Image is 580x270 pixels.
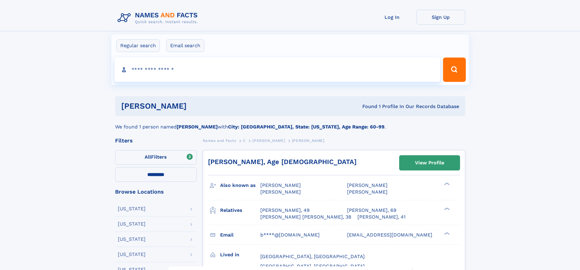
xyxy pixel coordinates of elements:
[118,237,146,242] div: [US_STATE]
[220,230,260,240] h3: Email
[208,158,357,166] a: [PERSON_NAME], Age [DEMOGRAPHIC_DATA]
[116,39,160,52] label: Regular search
[347,232,432,238] span: [EMAIL_ADDRESS][DOMAIN_NAME]
[203,137,236,144] a: Names and Facts
[115,10,203,26] img: Logo Names and Facts
[415,156,444,170] div: View Profile
[220,180,260,191] h3: Also known as
[260,254,365,259] span: [GEOGRAPHIC_DATA], [GEOGRAPHIC_DATA]
[368,10,417,25] a: Log In
[115,150,197,165] label: Filters
[347,189,388,195] span: [PERSON_NAME]
[347,182,388,188] span: [PERSON_NAME]
[228,124,385,130] b: City: [GEOGRAPHIC_DATA], State: [US_STATE], Age Range: 60-99
[166,39,204,52] label: Email search
[347,207,396,214] a: [PERSON_NAME], 69
[118,252,146,257] div: [US_STATE]
[260,263,365,269] span: [GEOGRAPHIC_DATA], [GEOGRAPHIC_DATA]
[252,139,285,143] span: [PERSON_NAME]
[220,205,260,216] h3: Relatives
[292,139,325,143] span: [PERSON_NAME]
[443,182,450,186] div: ❯
[121,102,275,110] h1: [PERSON_NAME]
[274,103,459,110] div: Found 1 Profile In Our Records Database
[118,206,146,211] div: [US_STATE]
[220,250,260,260] h3: Lived in
[260,182,301,188] span: [PERSON_NAME]
[443,58,466,82] button: Search Button
[115,116,465,131] div: We found 1 person named with .
[252,137,285,144] a: [PERSON_NAME]
[115,138,197,143] div: Filters
[260,214,351,220] a: [PERSON_NAME] [PERSON_NAME], 38
[260,207,310,214] a: [PERSON_NAME], 49
[145,154,151,160] span: All
[243,139,246,143] span: C
[177,124,218,130] b: [PERSON_NAME]
[114,58,441,82] input: search input
[357,214,406,220] a: [PERSON_NAME], 41
[443,207,450,211] div: ❯
[443,231,450,235] div: ❯
[118,222,146,226] div: [US_STATE]
[417,10,465,25] a: Sign Up
[115,189,197,195] div: Browse Locations
[243,137,246,144] a: C
[260,189,301,195] span: [PERSON_NAME]
[399,156,460,170] a: View Profile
